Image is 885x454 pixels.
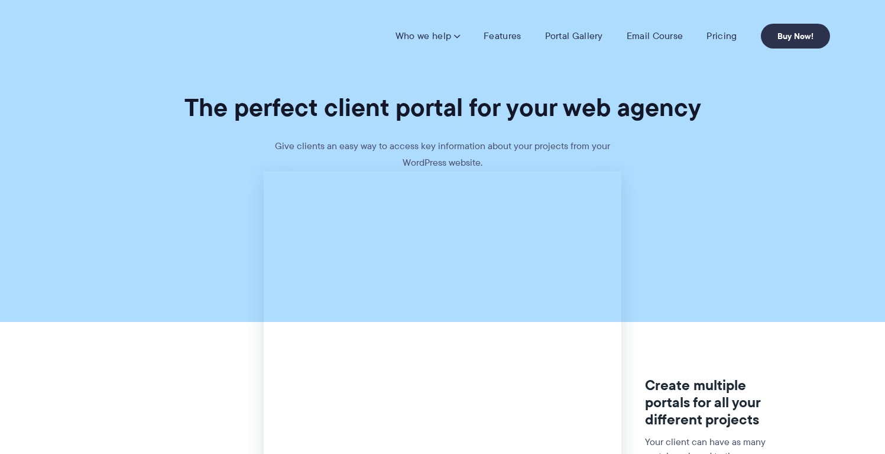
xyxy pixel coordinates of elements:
[484,30,521,42] a: Features
[761,24,830,49] a: Buy Now!
[645,377,774,428] h3: Create multiple portals for all your different projects
[396,30,460,42] a: Who we help
[706,30,737,42] a: Pricing
[545,30,603,42] a: Portal Gallery
[627,30,683,42] a: Email Course
[265,138,620,171] p: Give clients an easy way to access key information about your projects from your WordPress website.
